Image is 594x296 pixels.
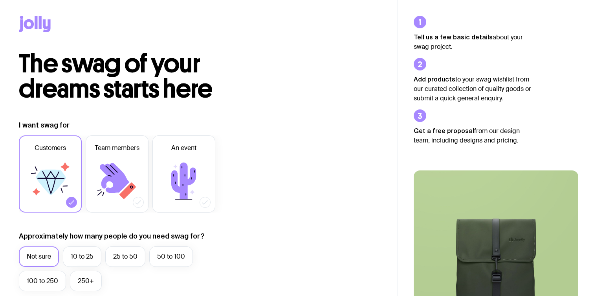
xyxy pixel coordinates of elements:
span: Customers [35,143,66,153]
label: Not sure [19,246,59,267]
label: 10 to 25 [63,246,101,267]
p: from our design team, including designs and pricing. [414,126,532,145]
strong: Tell us a few basic details [414,33,493,41]
span: The swag of your dreams starts here [19,48,213,104]
p: about your swag project. [414,32,532,52]
label: I want swag for [19,120,70,130]
span: An event [171,143,196,153]
label: 25 to 50 [105,246,145,267]
label: Approximately how many people do you need swag for? [19,231,205,241]
strong: Add products [414,76,455,83]
label: 50 to 100 [149,246,193,267]
label: 250+ [70,271,102,291]
span: Team members [95,143,139,153]
p: to your swag wishlist from our curated collection of quality goods or submit a quick general enqu... [414,74,532,103]
label: 100 to 250 [19,271,66,291]
strong: Get a free proposal [414,127,474,134]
